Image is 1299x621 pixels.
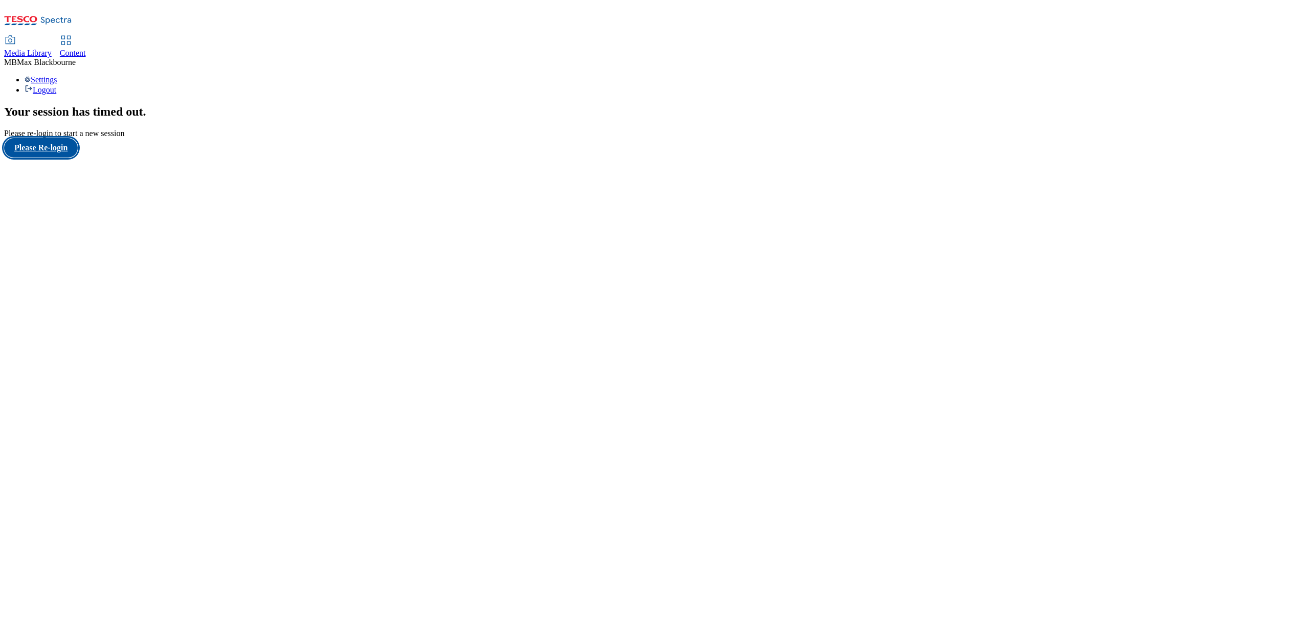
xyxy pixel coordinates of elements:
[17,58,76,66] span: Max Blackbourne
[4,105,1295,119] h2: Your session has timed out
[4,49,52,57] span: Media Library
[60,36,86,58] a: Content
[4,58,17,66] span: MB
[143,105,146,118] span: .
[60,49,86,57] span: Content
[4,36,52,58] a: Media Library
[25,85,56,94] a: Logout
[4,129,1295,138] div: Please re-login to start a new session
[4,138,78,158] button: Please Re-login
[4,138,1295,158] a: Please Re-login
[25,75,57,84] a: Settings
